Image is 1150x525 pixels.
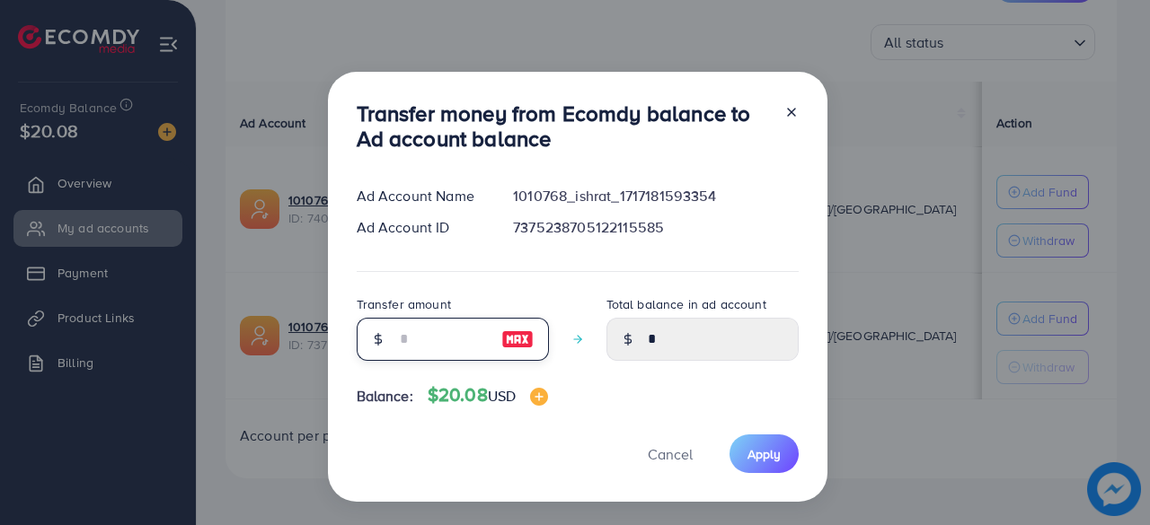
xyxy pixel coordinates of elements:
[530,388,548,406] img: image
[499,217,812,238] div: 7375238705122115585
[357,386,413,407] span: Balance:
[357,101,770,153] h3: Transfer money from Ecomdy balance to Ad account balance
[625,434,715,473] button: Cancel
[747,445,781,463] span: Apply
[342,217,500,238] div: Ad Account ID
[648,444,693,464] span: Cancel
[342,186,500,206] div: Ad Account Name
[428,384,548,407] h4: $20.08
[501,328,534,350] img: image
[730,434,799,473] button: Apply
[488,386,516,406] span: USD
[499,186,812,206] div: 1010768_ishrat_1717181593354
[357,295,451,313] label: Transfer amount
[606,295,766,313] label: Total balance in ad account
